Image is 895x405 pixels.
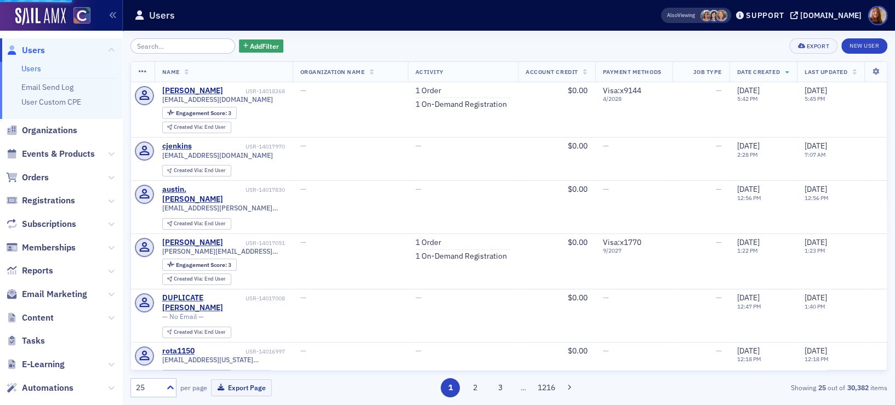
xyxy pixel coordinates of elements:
[716,184,722,194] span: —
[22,382,73,394] span: Automations
[162,204,285,212] span: [EMAIL_ADDRESS][PERSON_NAME][DOMAIN_NAME]
[568,346,588,356] span: $0.00
[603,95,665,102] span: 4 / 2028
[789,38,837,54] button: Export
[805,346,827,356] span: [DATE]
[816,383,828,392] strong: 25
[6,172,49,184] a: Orders
[667,12,677,19] div: Also
[700,10,712,21] span: Cheryl Moss
[667,12,695,19] span: Viewing
[162,86,223,96] a: [PERSON_NAME]
[737,184,760,194] span: [DATE]
[805,184,827,194] span: [DATE]
[162,218,231,230] div: Created Via: End User
[162,141,192,151] a: cjenkins
[603,247,665,254] span: 9 / 2027
[737,151,758,158] time: 2:28 PM
[716,293,722,303] span: —
[176,110,231,116] div: 3
[415,238,441,248] a: 1 Order
[180,383,207,392] label: per page
[21,97,81,107] a: User Custom CPE
[737,194,761,202] time: 12:56 PM
[162,273,231,285] div: Created Via: End User
[174,328,204,335] span: Created Via :
[737,346,760,356] span: [DATE]
[162,185,244,204] a: austin.[PERSON_NAME]
[174,276,226,282] div: End User
[415,141,421,151] span: —
[246,186,285,193] div: USR-14017830
[15,8,66,25] img: SailAMX
[300,237,306,247] span: —
[162,122,231,133] div: Created Via: End User
[162,346,195,356] a: rota1150
[300,346,306,356] span: —
[603,141,609,151] span: —
[225,88,285,95] div: USR-14018268
[805,95,825,102] time: 5:45 PM
[6,124,77,136] a: Organizations
[250,41,279,51] span: Add Filter
[22,242,76,254] span: Memberships
[415,293,421,303] span: —
[716,141,722,151] span: —
[196,348,285,355] div: USR-14016997
[868,6,887,25] span: Profile
[805,237,827,247] span: [DATE]
[6,265,53,277] a: Reports
[708,10,720,21] span: Stacy Svendsen
[603,293,609,303] span: —
[174,168,226,174] div: End User
[22,172,49,184] span: Orders
[162,327,231,338] div: Created Via: End User
[415,68,444,76] span: Activity
[22,44,45,56] span: Users
[211,379,272,396] button: Export Page
[239,39,284,53] button: AddFilter
[603,184,609,194] span: —
[568,141,588,151] span: $0.00
[441,378,460,397] button: 1
[300,293,306,303] span: —
[415,346,421,356] span: —
[6,358,65,370] a: E-Learning
[737,237,760,247] span: [DATE]
[176,262,231,268] div: 3
[6,335,45,347] a: Tasks
[603,85,641,95] span: Visa : x9144
[526,68,578,76] span: Account Credit
[537,378,556,397] button: 1216
[415,184,421,194] span: —
[603,68,662,76] span: Payment Methods
[21,64,41,73] a: Users
[415,86,441,96] a: 1 Order
[415,100,507,110] a: 1 On-Demand Registration
[162,238,223,248] a: [PERSON_NAME]
[176,261,228,269] span: Engagement Score :
[805,194,829,202] time: 12:56 PM
[130,38,235,54] input: Search…
[162,370,231,381] div: Created Via: End User
[716,85,722,95] span: —
[162,293,244,312] div: DUPLICATE [PERSON_NAME]
[6,312,54,324] a: Content
[790,12,865,19] button: [DOMAIN_NAME]
[807,43,829,49] div: Export
[841,38,887,54] a: New User
[805,85,827,95] span: [DATE]
[21,82,73,92] a: Email Send Log
[737,85,760,95] span: [DATE]
[737,95,758,102] time: 5:42 PM
[22,335,45,347] span: Tasks
[174,167,204,174] span: Created Via :
[174,329,226,335] div: End User
[149,9,175,22] h1: Users
[300,68,365,76] span: Organization Name
[6,242,76,254] a: Memberships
